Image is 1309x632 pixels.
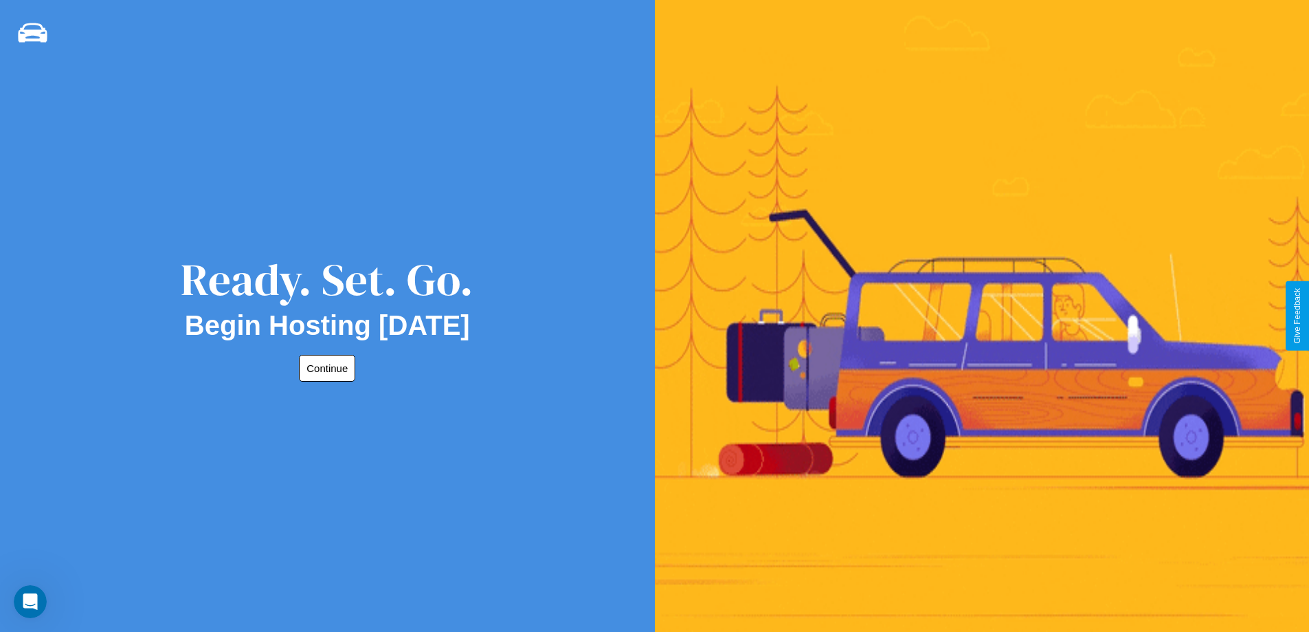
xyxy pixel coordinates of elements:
h2: Begin Hosting [DATE] [185,310,470,341]
div: Give Feedback [1293,288,1302,344]
iframe: Intercom live chat [14,585,47,618]
div: Ready. Set. Go. [181,249,473,310]
button: Continue [299,355,355,382]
